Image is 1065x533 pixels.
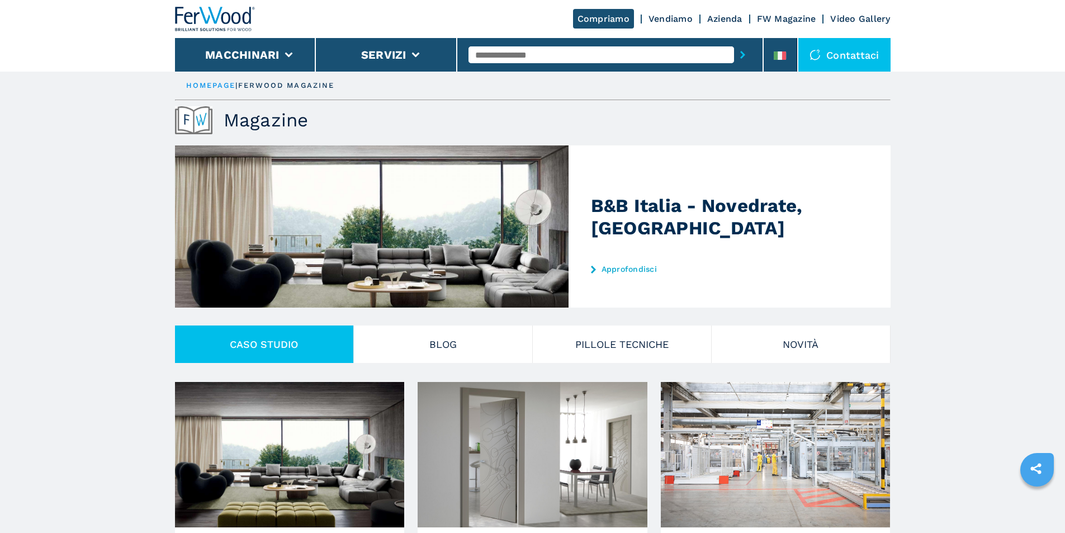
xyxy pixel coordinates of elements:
[757,13,816,24] a: FW Magazine
[175,106,212,134] img: Magazine
[238,81,335,91] p: ferwood magazine
[661,382,891,527] img: Composad - Viadana, Italia
[830,13,890,24] a: Video Gallery
[1017,483,1057,525] iframe: Chat
[533,326,712,363] button: PILLOLE TECNICHE
[810,49,821,60] img: Contattaci
[1022,455,1050,483] a: sharethis
[361,48,406,62] button: Servizi
[175,382,405,527] img: B&B Italia - Novedrate, Italia
[186,81,236,89] a: HOMEPAGE
[354,326,533,363] button: Blog
[224,109,309,131] h1: Magazine
[175,7,255,31] img: Ferwood
[175,326,354,363] button: CASO STUDIO
[798,38,891,72] div: Contattaci
[175,145,615,308] img: B&B Italia - Novedrate, Italia
[734,42,751,68] button: submit-button
[712,326,891,363] button: Novità
[205,48,280,62] button: Macchinari
[573,9,634,29] a: Compriamo
[707,13,742,24] a: Azienda
[418,382,647,527] img: Bertolotto Porte - Torre San Giorgio, Italia
[591,265,810,273] a: Approfondisci
[649,13,693,24] a: Vendiamo
[235,81,238,89] span: |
